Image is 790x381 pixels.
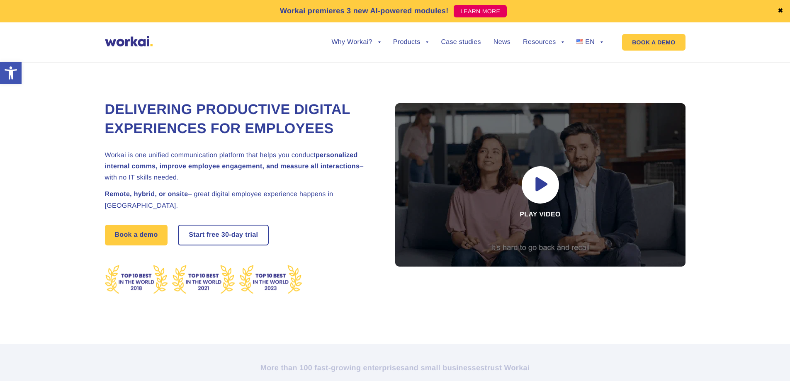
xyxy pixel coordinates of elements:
[105,191,188,198] strong: Remote, hybrid, or onsite
[179,226,268,245] a: Start free30-daytrial
[523,39,564,46] a: Resources
[105,225,168,245] a: Book a demo
[622,34,685,51] a: BOOK A DEMO
[405,364,484,372] i: and small businesses
[778,8,783,15] a: ✖
[280,5,449,17] p: Workai premieres 3 new AI-powered modules!
[105,150,374,184] h2: Workai is one unified communication platform that helps you conduct – with no IT skills needed.
[585,39,595,46] span: EN
[105,189,374,211] h2: – great digital employee experience happens in [GEOGRAPHIC_DATA].
[493,39,510,46] a: News
[165,363,625,373] h2: More than 100 fast-growing enterprises trust Workai
[221,232,243,238] i: 30-day
[441,39,481,46] a: Case studies
[331,39,380,46] a: Why Workai?
[395,103,685,267] div: Play video
[454,5,507,17] a: LEARN MORE
[105,100,374,138] h1: Delivering Productive Digital Experiences for Employees
[393,39,429,46] a: Products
